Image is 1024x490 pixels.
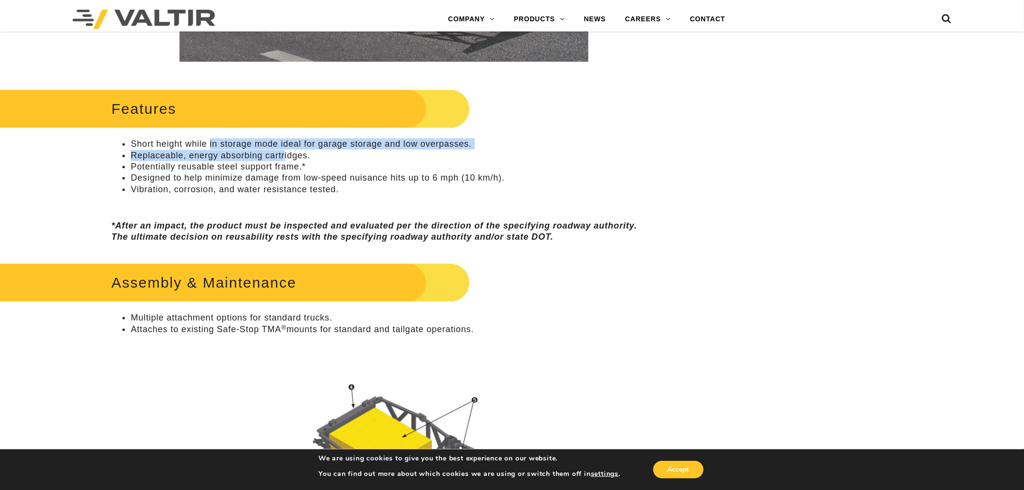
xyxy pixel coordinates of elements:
sup: ® [281,324,286,331]
img: Valtir [73,10,215,29]
li: Vibration, corrosion, and water resistance tested. [131,184,656,195]
li: Attaches to existing Safe-Stop TMA mounts for standard and tailgate operations. [131,324,656,335]
button: settings [591,470,618,478]
li: Multiple attachment options for standard trucks. [131,312,656,323]
a: CONTACT [680,10,735,29]
li: Designed to help minimize damage from low-speed nuisance hits up to 6 mph (10 km/h). [131,172,656,184]
p: You can find out more about which cookies we are using or switch them off in . [318,470,620,478]
a: PRODUCTS [504,10,574,29]
a: COMPANY [438,10,504,29]
li: Potentially reusable steel support frame.* [131,161,656,172]
p: We are using cookies to give you the best experience on our website. [318,454,620,463]
a: NEWS [574,10,616,29]
a: CAREERS [616,10,680,29]
em: *After an impact, the product must be inspected and evaluated per the direction of the specifying... [111,221,637,242]
li: Replaceable, energy absorbing cartridges. [131,150,656,161]
button: Accept [653,461,704,478]
li: Short height while in storage mode ideal for garage storage and low overpasses. [131,138,656,150]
